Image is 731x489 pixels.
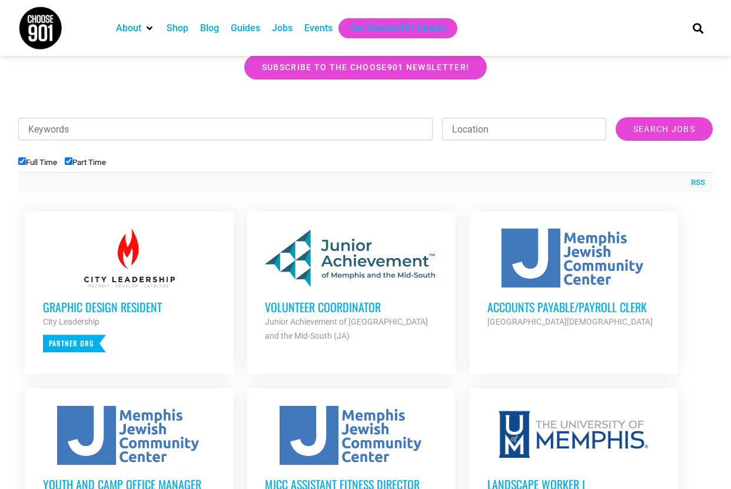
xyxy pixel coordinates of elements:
[442,118,606,140] input: Location
[304,21,333,35] a: Events
[272,21,293,35] a: Jobs
[110,18,673,38] nav: Main nav
[18,157,26,165] input: Full Time
[470,211,678,346] a: Accounts Payable/Payroll Clerk [GEOGRAPHIC_DATA][DEMOGRAPHIC_DATA]
[167,21,188,35] a: Shop
[262,63,469,71] span: Subscribe to the Choose901 newsletter!
[200,21,219,35] a: Blog
[616,117,713,141] input: Search Jobs
[43,299,216,315] h3: Graphic Design Resident
[487,299,660,315] h3: Accounts Payable/Payroll Clerk
[231,21,260,35] a: Guides
[247,211,456,361] a: Volunteer Coordinator Junior Achievement of [GEOGRAPHIC_DATA] and the Mid-South (JA)
[116,21,141,35] a: About
[244,55,487,80] a: Subscribe to the Choose901 newsletter!
[110,18,161,38] div: About
[18,158,57,167] label: Full Time
[685,177,705,189] a: RSS
[43,317,99,326] strong: City Leadership
[65,157,72,165] input: Part Time
[487,317,653,326] strong: [GEOGRAPHIC_DATA][DEMOGRAPHIC_DATA]
[18,118,433,140] input: Keywords
[65,158,106,167] label: Part Time
[265,299,438,315] h3: Volunteer Coordinator
[43,335,106,352] p: Partner Org
[689,18,708,38] div: Search
[25,211,234,370] a: Graphic Design Resident City Leadership Partner Org
[350,21,446,35] a: Get Choose901 Emails
[265,317,428,341] strong: Junior Achievement of [GEOGRAPHIC_DATA] and the Mid-South (JA)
